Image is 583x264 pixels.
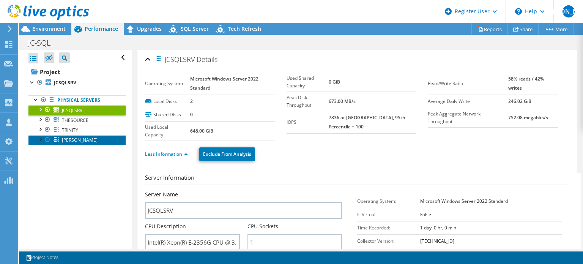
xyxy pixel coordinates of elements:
span: [PERSON_NAME] [62,137,98,143]
label: CPU Sockets [247,223,278,230]
label: Local Disks [145,98,190,105]
b: Microsoft Windows Server 2022 Standard [420,198,508,204]
b: 0 GiB [329,79,340,85]
a: Share [507,23,539,35]
span: JCSQLSRV [62,107,82,114]
h1: JC-SQL [25,39,62,47]
label: Used Shared Capacity [287,74,329,90]
label: Server Name [145,191,178,198]
a: JCSQLSRV [28,105,126,115]
span: [PERSON_NAME] [563,5,575,17]
b: 246.02 GiB [508,98,531,104]
a: Less Information [145,151,188,157]
b: 673.00 MB/s [329,98,356,104]
a: JCSQLSRV [28,78,126,88]
td: Operating System: [357,194,420,208]
label: CPU Description [145,223,186,230]
span: Details [197,55,217,64]
td: Collector Version: [357,234,420,248]
span: Upgrades [137,25,162,32]
b: JCSQLSRV [54,79,76,86]
a: Physical Servers [28,95,126,105]
a: Project Notes [20,253,64,262]
a: Exclude From Analysis [199,147,255,161]
b: 2 [190,98,193,104]
b: 0 [190,111,193,118]
span: THESOURCE [62,117,88,123]
span: TRINITY [62,127,78,133]
label: Operating System [145,80,190,87]
a: Project [28,66,126,78]
b: [TECHNICAL_ID] [420,238,454,244]
label: Used Local Capacity [145,123,190,139]
a: THESOURCE [28,115,126,125]
label: Peak Disk Throughput [287,94,329,109]
b: 1 day, 0 hr, 0 min [420,224,456,231]
span: SQL Server [181,25,209,32]
svg: \n [515,8,522,15]
b: False [420,211,431,218]
label: Read/Write Ratio [428,80,508,87]
a: Reports [471,23,508,35]
b: Microsoft Windows Server 2022 Standard [190,76,258,91]
label: IOPS: [287,119,329,126]
td: Time Recorded: [357,221,420,234]
b: 58% reads / 42% writes [508,76,544,91]
h3: Server Information [145,173,569,185]
td: Guest VM Count: [357,248,420,261]
label: Shared Disks [145,111,190,119]
a: TRINITY [28,125,126,135]
b: 7836 at [GEOGRAPHIC_DATA], 95th Percentile = 100 [329,114,405,130]
a: [PERSON_NAME] [28,135,126,145]
span: Tech Refresh [228,25,261,32]
b: 752.08 megabits/s [508,114,548,121]
span: JCSQLSRV [155,55,195,63]
span: Performance [85,25,118,32]
label: Peak Aggregate Network Throughput [428,110,508,125]
label: Average Daily Write [428,98,508,105]
a: More [538,23,574,35]
td: Is Virtual: [357,208,420,221]
b: 648.00 GiB [190,128,213,134]
span: Environment [32,25,66,32]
